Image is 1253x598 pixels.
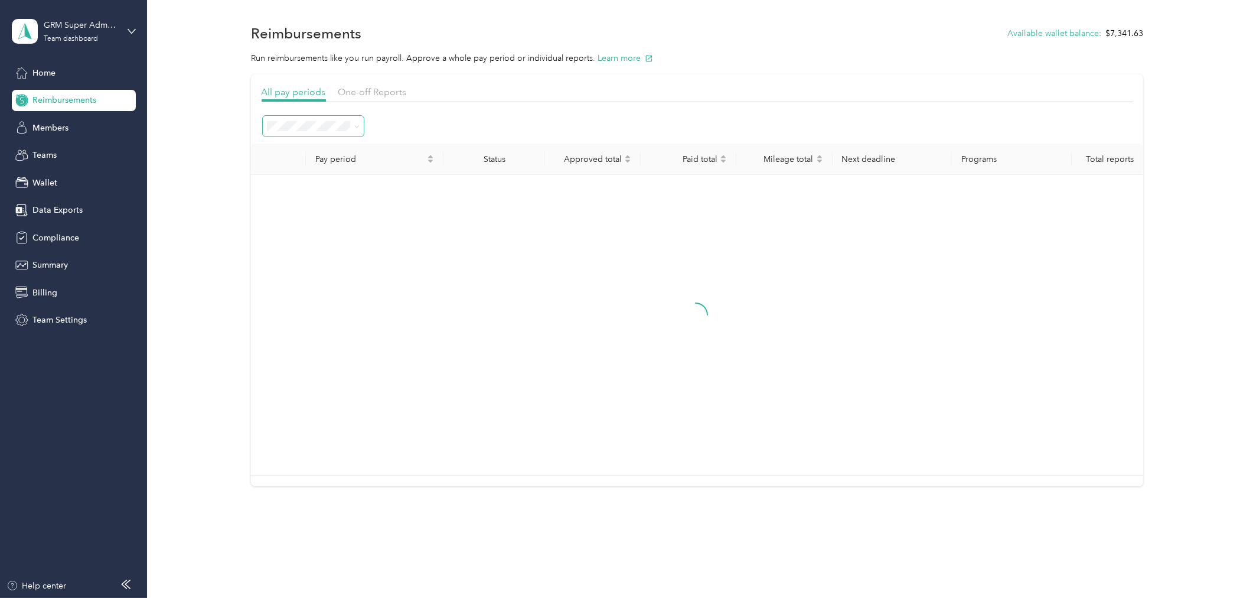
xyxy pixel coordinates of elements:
div: Status [453,154,536,164]
span: All pay periods [262,86,326,97]
button: Available wallet balance [1007,27,1099,40]
span: caret-up [624,153,631,160]
span: Home [32,67,56,79]
span: caret-up [720,153,727,160]
th: Mileage total [736,144,832,175]
p: Run reimbursements like you run payroll. Approve a whole pay period or individual reports. [251,52,1143,64]
button: Help center [6,580,67,592]
span: caret-down [624,158,631,165]
span: Approved total [554,154,622,164]
span: caret-up [816,153,823,160]
th: Total reports [1072,144,1144,175]
span: Billing [32,287,57,299]
div: GRM Super Admins [44,19,118,31]
span: Members [32,122,68,134]
span: Data Exports [32,204,83,216]
span: Pay period [315,154,425,164]
th: Pay period [306,144,443,175]
span: $7,341.63 [1105,27,1143,40]
button: Learn more [598,52,653,64]
span: caret-up [427,153,434,160]
span: Compliance [32,232,79,244]
span: : [1099,27,1101,40]
span: Mileage total [746,154,813,164]
span: caret-down [816,158,823,165]
iframe: Everlance-gr Chat Button Frame [1187,532,1253,598]
span: One-off Reports [338,86,407,97]
h1: Reimbursements [251,27,361,40]
span: Wallet [32,177,57,189]
th: Paid total [641,144,736,175]
span: Reimbursements [32,94,96,106]
span: Paid total [650,154,717,164]
span: caret-down [720,158,727,165]
span: Team Settings [32,314,87,326]
div: Team dashboard [44,35,98,43]
th: Programs [952,144,1072,175]
th: Approved total [545,144,641,175]
span: Teams [32,149,57,161]
span: Summary [32,259,68,271]
th: Next deadline [833,144,952,175]
span: caret-down [427,158,434,165]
